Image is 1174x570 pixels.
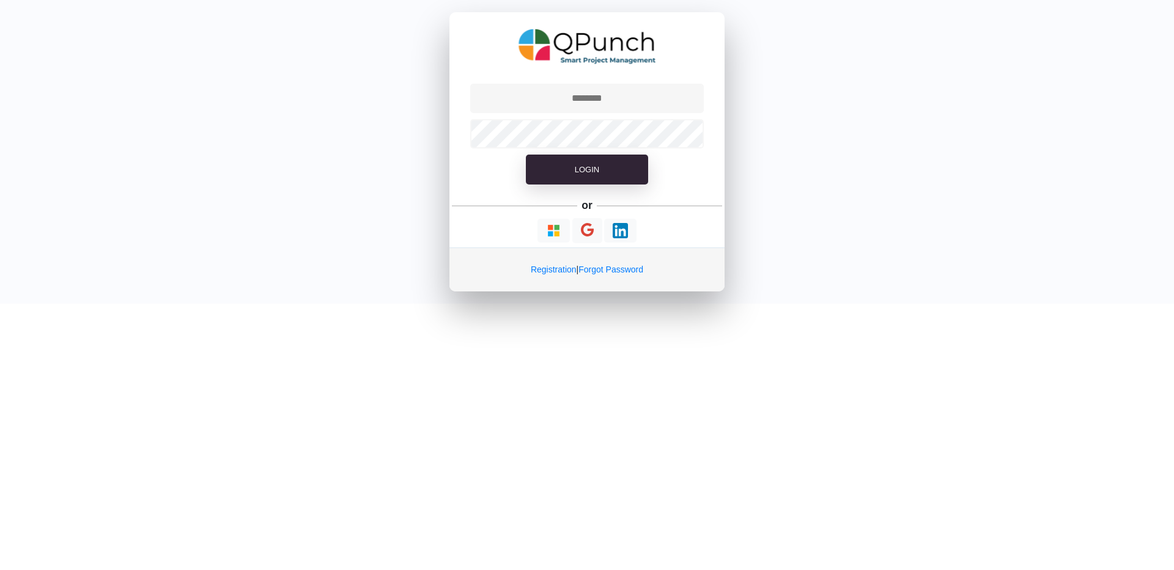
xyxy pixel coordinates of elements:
a: Registration [531,265,577,274]
h5: or [580,197,595,214]
button: Continue With Google [572,218,602,243]
button: Continue With LinkedIn [604,219,637,243]
button: Login [526,155,648,185]
div: | [449,247,725,291]
button: Continue With Microsoft Azure [537,219,570,243]
img: Loading... [546,223,561,238]
img: Loading... [613,223,628,238]
img: QPunch [519,24,656,68]
span: Login [575,165,599,174]
a: Forgot Password [578,265,643,274]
